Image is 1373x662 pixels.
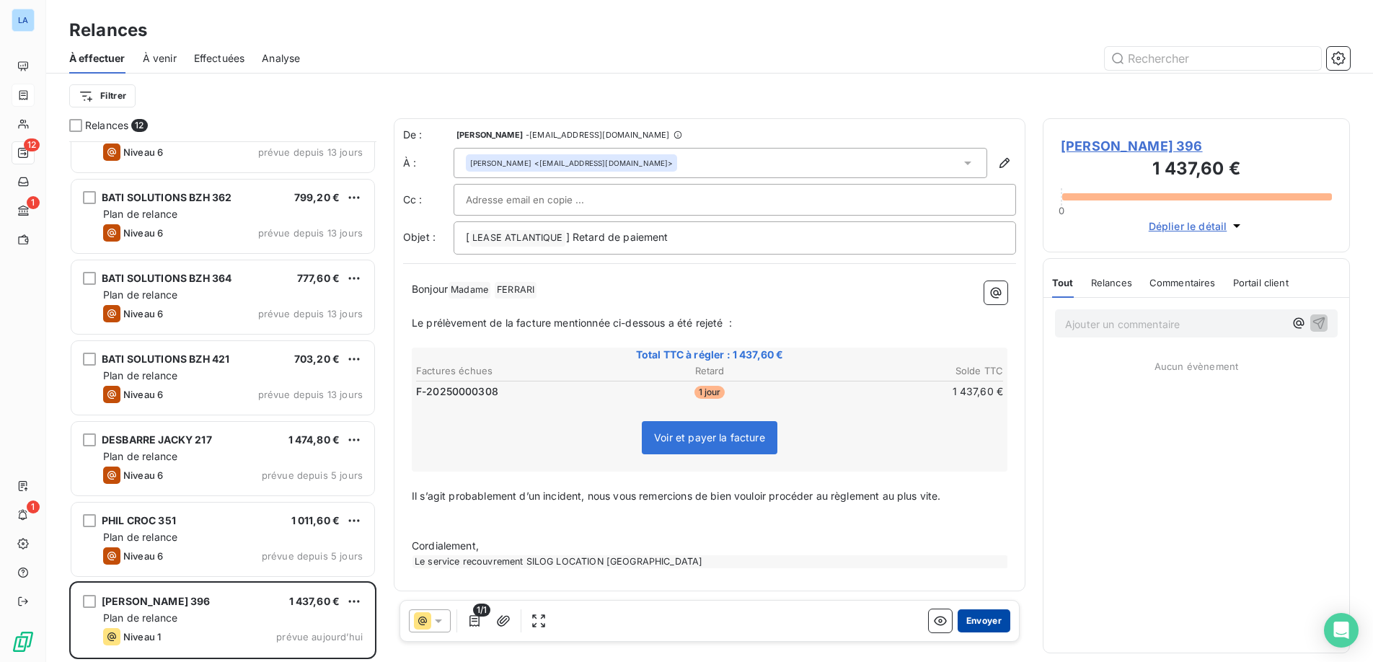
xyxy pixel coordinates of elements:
[403,193,454,207] label: Cc :
[123,631,161,643] span: Niveau 1
[12,199,34,222] a: 1
[262,550,363,562] span: prévue depuis 5 jours
[258,146,363,158] span: prévue depuis 13 jours
[470,158,673,168] div: <[EMAIL_ADDRESS][DOMAIN_NAME]>
[194,51,245,66] span: Effectuées
[403,231,436,243] span: Objet :
[1091,277,1132,288] span: Relances
[103,369,177,381] span: Plan de relance
[495,282,537,299] span: FERRARI
[262,469,363,481] span: prévue depuis 5 jours
[103,208,177,220] span: Plan de relance
[258,389,363,400] span: prévue depuis 13 jours
[449,282,490,299] span: Madame
[102,514,176,526] span: PHIL CROC 351
[85,118,128,133] span: Relances
[102,191,231,203] span: BATI SOLUTIONS BZH 362
[808,384,1004,400] td: 1 437,60 €
[69,84,136,107] button: Filtrer
[102,353,229,365] span: BATI SOLUTIONS BZH 421
[123,308,163,319] span: Niveau 6
[103,450,177,462] span: Plan de relance
[12,630,35,653] img: Logo LeanPay
[694,386,725,399] span: 1 jour
[470,158,531,168] span: [PERSON_NAME]
[1061,136,1332,156] span: [PERSON_NAME] 396
[470,230,565,247] span: LEASE ATLANTIQUE
[289,595,340,607] span: 1 437,60 €
[262,51,300,66] span: Analyse
[456,131,523,139] span: [PERSON_NAME]
[1052,277,1074,288] span: Tout
[414,348,1005,362] span: Total TTC à régler : 1 437,60 €
[102,433,212,446] span: DESBARRE JACKY 217
[12,9,35,32] div: LA
[131,119,147,132] span: 12
[123,550,163,562] span: Niveau 6
[276,631,363,643] span: prévue aujourd’hui
[473,604,490,617] span: 1/1
[123,469,163,481] span: Niveau 6
[1144,218,1249,234] button: Déplier le détail
[403,128,454,142] span: De :
[258,308,363,319] span: prévue depuis 13 jours
[466,231,469,243] span: [
[808,363,1004,379] th: Solde TTC
[69,51,125,66] span: À effectuer
[1233,277,1289,288] span: Portail client
[102,272,231,284] span: BATI SOLUTIONS BZH 364
[958,609,1010,632] button: Envoyer
[466,189,621,211] input: Adresse email en copie ...
[416,384,498,399] span: F-20250000308
[103,288,177,301] span: Plan de relance
[123,227,163,239] span: Niveau 6
[412,317,732,329] span: Le prélèvement de la facture mentionnée ci-dessous a été rejeté :
[1149,277,1216,288] span: Commentaires
[69,17,147,43] h3: Relances
[27,196,40,209] span: 1
[294,191,340,203] span: 799,20 €
[258,227,363,239] span: prévue depuis 13 jours
[415,363,611,379] th: Factures échues
[294,353,340,365] span: 703,20 €
[102,595,211,607] span: [PERSON_NAME] 396
[103,531,177,543] span: Plan de relance
[297,272,340,284] span: 777,60 €
[403,156,454,170] label: À :
[1061,156,1332,185] h3: 1 437,60 €
[566,231,668,243] span: ] Retard de paiement
[1155,361,1238,372] span: Aucun évènement
[412,490,941,502] span: Il s’agit probablement d’un incident, nous vous remercions de bien vouloir procéder au règlement ...
[24,138,40,151] span: 12
[654,431,765,443] span: Voir et payer la facture
[123,146,163,158] span: Niveau 6
[291,514,340,526] span: 1 011,60 €
[1149,219,1227,234] span: Déplier le détail
[123,389,163,400] span: Niveau 6
[1059,205,1064,216] span: 0
[612,363,808,379] th: Retard
[288,433,340,446] span: 1 474,80 €
[143,51,177,66] span: À venir
[412,539,479,552] span: Cordialement,
[69,141,376,662] div: grid
[526,131,669,139] span: - [EMAIL_ADDRESS][DOMAIN_NAME]
[1105,47,1321,70] input: Rechercher
[27,500,40,513] span: 1
[412,283,448,295] span: Bonjour
[103,612,177,624] span: Plan de relance
[12,141,34,164] a: 12
[1324,613,1359,648] div: Open Intercom Messenger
